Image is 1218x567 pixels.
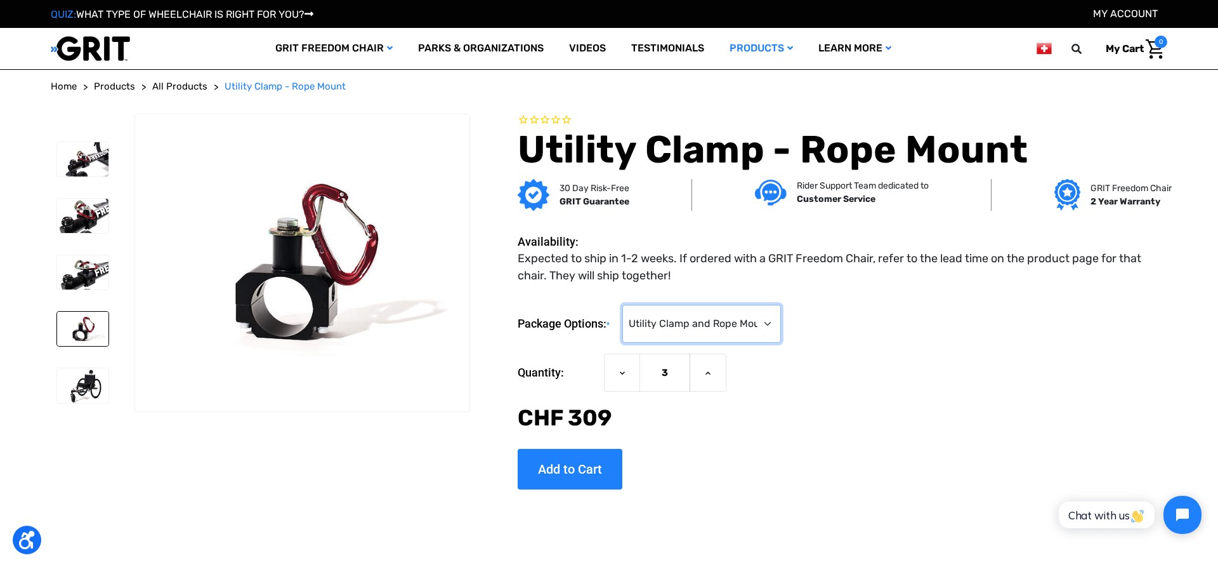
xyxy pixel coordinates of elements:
[57,255,108,290] img: Utility Clamp - Rope Mount
[51,79,77,94] a: Home
[797,179,929,192] p: Rider Support Team dedicated to
[1090,182,1172,195] p: GRIT Freedom Chair
[1096,36,1167,62] a: Cart with 0 items
[560,182,629,195] p: 30 Day Risk-Free
[1054,179,1080,211] img: Grit freedom
[755,180,787,206] img: Customer service
[1090,196,1160,207] strong: 2 Year Warranty
[518,179,549,211] img: GRIT Guarantee
[57,142,108,177] img: Utility Clamp - Rope Mount
[518,449,622,490] input: Add to Cart
[405,28,556,69] a: Parks & Organizations
[518,114,1167,128] span: Rated 0.0 out of 5 stars 0 reviews
[518,354,598,392] label: Quantity:
[51,8,313,20] a: QUIZ:WHAT TYPE OF WHEELCHAIR IS RIGHT FOR YOU?
[1045,485,1212,545] iframe: Tidio Chat
[560,196,629,207] strong: GRIT Guarantee
[717,28,806,69] a: Products
[1037,41,1052,57] img: ch.png
[518,404,612,431] span: CHF ‌309
[152,79,207,94] a: All Products
[51,79,1167,94] nav: Breadcrumb
[1093,8,1158,20] a: Account
[518,127,1167,173] h1: Utility Clamp - Rope Mount
[94,79,135,94] a: Products
[57,199,108,233] img: Utility Clamp - Rope Mount
[806,28,904,69] a: Learn More
[518,233,598,250] dt: Availability:
[51,81,77,92] span: Home
[518,250,1161,284] dd: Expected to ship in 1-2 weeks. If ordered with a GRIT Freedom Chair, refer to the lead time on th...
[518,305,616,344] label: Package Options:
[94,81,135,92] span: Products
[263,28,405,69] a: GRIT Freedom Chair
[797,194,875,204] strong: Customer Service
[225,79,346,94] a: Utility Clamp - Rope Mount
[57,312,108,346] img: Utility Clamp - Rope Mount
[1077,36,1096,62] input: Search
[1106,43,1144,55] span: My Cart
[225,81,346,92] span: Utility Clamp - Rope Mount
[556,28,619,69] a: Videos
[51,36,130,62] img: GRIT All-Terrain Wheelchair and Mobility Equipment
[1146,39,1164,59] img: Cart
[152,81,207,92] span: All Products
[619,28,717,69] a: Testimonials
[135,151,469,374] img: Utility Clamp - Rope Mount
[51,8,76,20] span: QUIZ:
[57,368,108,403] img: Utility Clamp - Rope Mount
[1155,36,1167,48] span: 0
